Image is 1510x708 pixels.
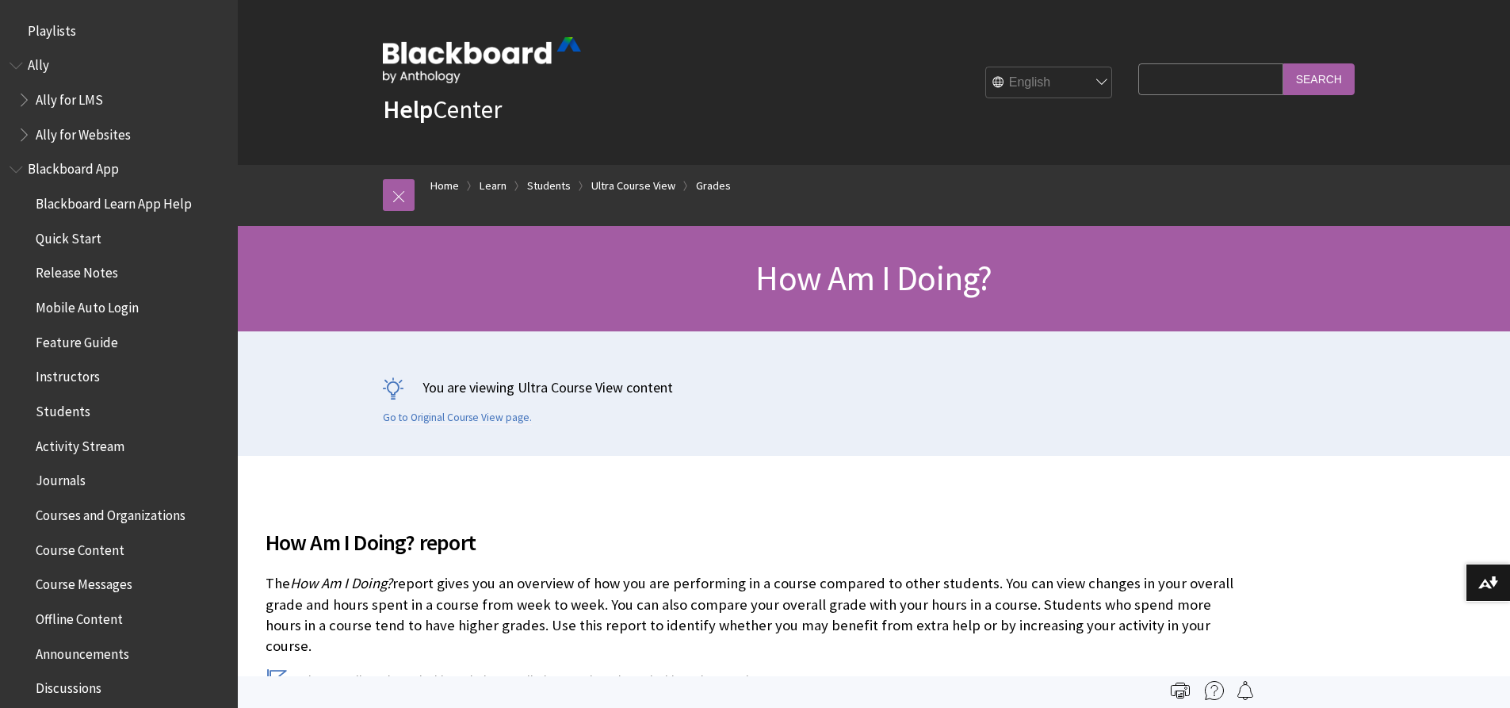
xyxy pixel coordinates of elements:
[36,572,132,593] span: Course Messages
[10,52,228,148] nav: Book outline for Anthology Ally Help
[383,37,581,83] img: Blackboard by Anthology
[36,468,86,489] span: Journals
[36,329,118,350] span: Feature Guide
[36,260,118,281] span: Release Notes
[36,121,131,143] span: Ally for Websites
[527,176,571,196] a: Students
[36,190,192,212] span: Blackboard Learn App Help
[266,672,1248,689] p: The Overall Grade in Blackboard Ultra is called External Grade in Blackboard Original.
[28,156,119,178] span: Blackboard App
[383,94,433,125] strong: Help
[591,176,675,196] a: Ultra Course View
[383,94,502,125] a: HelpCenter
[430,176,459,196] a: Home
[36,364,100,385] span: Instructors
[383,377,1366,397] p: You are viewing Ultra Course View content
[36,502,185,523] span: Courses and Organizations
[36,537,124,558] span: Course Content
[36,294,139,316] span: Mobile Auto Login
[28,52,49,74] span: Ally
[28,17,76,39] span: Playlists
[1205,681,1224,700] img: More help
[696,176,731,196] a: Grades
[36,86,103,108] span: Ally for LMS
[266,526,1248,559] span: How Am I Doing? report
[1236,681,1255,700] img: Follow this page
[1171,681,1190,700] img: Print
[36,641,129,662] span: Announcements
[480,176,507,196] a: Learn
[36,606,123,627] span: Offline Content
[290,574,392,592] span: How Am I Doing?
[986,67,1113,99] select: Site Language Selector
[36,398,90,419] span: Students
[36,433,124,454] span: Activity Stream
[266,573,1248,656] p: The report gives you an overview of how you are performing in a course compared to other students...
[36,225,101,247] span: Quick Start
[10,17,228,44] nav: Book outline for Playlists
[383,411,532,425] a: Go to Original Course View page.
[755,256,992,300] span: How Am I Doing?
[1283,63,1355,94] input: Search
[36,675,101,696] span: Discussions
